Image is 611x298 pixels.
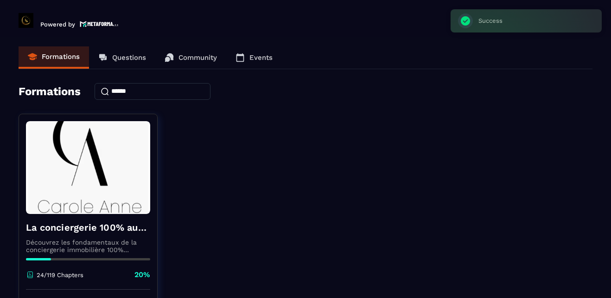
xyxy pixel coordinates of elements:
p: Découvrez les fondamentaux de la conciergerie immobilière 100% automatisée. Cette formation est c... [26,239,150,253]
img: logo [80,20,119,28]
img: formation-background [26,121,150,214]
p: Events [249,53,273,62]
img: logo-branding [19,13,33,28]
p: Powered by [40,21,75,28]
h4: La conciergerie 100% automatisée [26,221,150,234]
a: Questions [89,46,155,69]
a: Formations [19,46,89,69]
p: Questions [112,53,146,62]
p: Formations [42,52,80,61]
p: 24/119 Chapters [37,272,83,279]
a: Community [155,46,226,69]
p: Community [178,53,217,62]
h4: Formations [19,85,81,98]
a: Events [226,46,282,69]
p: 20% [134,270,150,280]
